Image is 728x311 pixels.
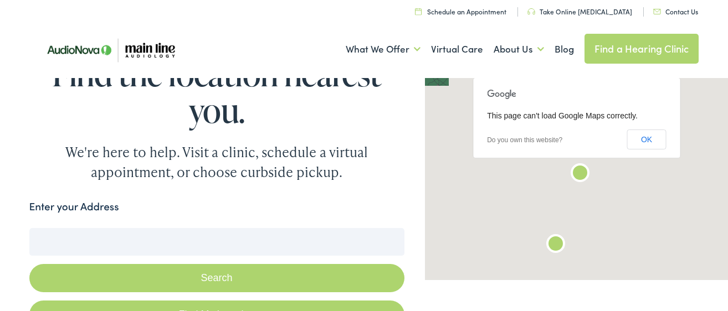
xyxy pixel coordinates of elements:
img: utility icon [415,8,422,15]
a: Do you own this website? [487,136,562,144]
a: Find a Hearing Clinic [585,34,699,64]
label: Enter your Address [29,199,119,215]
span: This page can't load Google Maps correctly. [487,111,638,120]
a: Virtual Care [431,29,483,70]
a: Schedule an Appointment [415,7,506,16]
div: Main Line Audiology by AudioNova [542,232,569,258]
button: OK [627,129,666,149]
a: Contact Us [653,7,698,16]
div: Main Line Audiology by AudioNova [567,161,593,188]
img: utility icon [653,9,661,14]
button: Search [29,264,404,292]
input: Enter your address or zip code [29,228,404,256]
a: About Us [494,29,544,70]
div: We're here to help. Visit a clinic, schedule a virtual appointment, or choose curbside pickup. [39,142,394,182]
a: Blog [555,29,574,70]
a: Take Online [MEDICAL_DATA] [527,7,632,16]
a: What We Offer [346,29,421,70]
img: utility icon [527,8,535,15]
h1: Find the location nearest you. [29,55,404,128]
